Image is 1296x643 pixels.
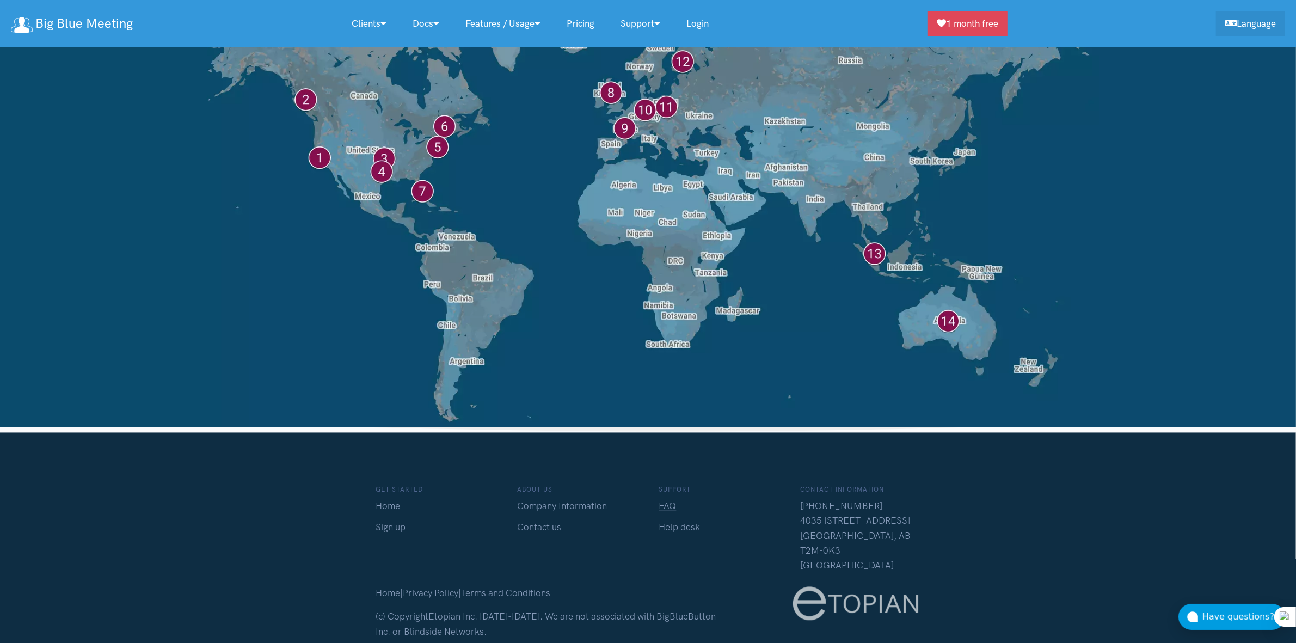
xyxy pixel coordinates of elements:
[801,485,920,495] h6: Contact Information
[376,522,406,532] a: Sign up
[1216,11,1285,36] a: Language
[607,12,673,35] a: Support
[429,611,540,622] a: Etopian Inc. [DATE]-[DATE]
[376,500,401,511] a: Home
[659,485,779,495] h6: Support
[376,586,551,601] p: | |
[339,12,400,35] a: Clients
[673,12,722,35] a: Login
[790,586,920,621] img: etopian-logo.png
[1202,610,1285,624] div: Have questions?
[11,12,133,35] a: Big Blue Meeting
[452,12,554,35] a: Features / Usage
[376,485,496,495] h6: Get started
[400,12,452,35] a: Docs
[376,587,401,598] a: Home
[659,500,677,511] a: FAQ
[801,500,911,571] span: [PHONE_NUMBER] 4035 [STREET_ADDRESS] [GEOGRAPHIC_DATA], AB T2M-0K3 [GEOGRAPHIC_DATA]
[554,12,607,35] a: Pricing
[518,522,562,532] a: Contact us
[659,522,701,532] a: Help desk
[518,500,607,511] a: Company Information
[11,17,33,33] img: logo
[403,587,459,598] a: Privacy Policy
[1178,604,1285,630] button: Have questions?
[462,587,551,598] a: Terms and Conditions
[928,11,1008,36] a: 1 month free
[518,485,637,495] h6: About us
[376,609,732,639] p: (c) Copyright . We are not associated with BigBlueButton Inc. or Blindside Networks.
